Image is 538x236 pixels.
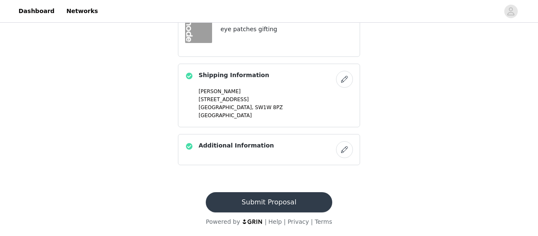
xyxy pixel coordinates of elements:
[61,2,103,21] a: Networks
[199,71,269,80] h4: Shipping Information
[13,2,59,21] a: Dashboard
[178,64,360,127] div: Shipping Information
[507,5,515,18] div: avatar
[199,88,353,95] p: [PERSON_NAME]
[265,218,267,225] span: |
[199,112,353,119] p: [GEOGRAPHIC_DATA]
[311,218,313,225] span: |
[242,219,263,224] img: logo
[284,218,286,225] span: |
[199,105,253,110] span: [GEOGRAPHIC_DATA],
[221,25,277,34] h4: eye patches gifting
[269,218,282,225] a: Help
[199,141,274,150] h4: Additional Information
[255,105,283,110] span: SW1W 8PZ
[206,192,332,212] button: Submit Proposal
[206,218,240,225] span: Powered by
[178,134,360,165] div: Additional Information
[288,218,309,225] a: Privacy
[315,218,332,225] a: Terms
[199,96,353,103] p: [STREET_ADDRESS]
[185,16,212,43] img: eye patches gifting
